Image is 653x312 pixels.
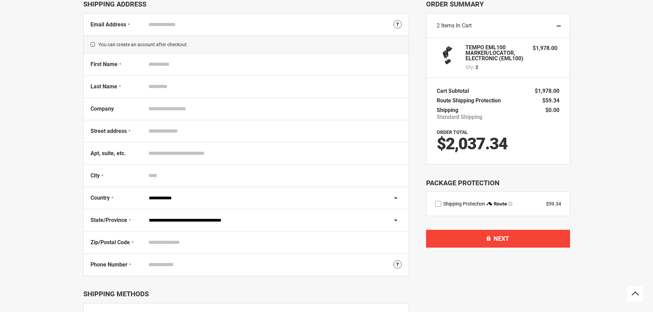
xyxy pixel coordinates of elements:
[546,200,561,207] div: $59.34
[437,134,507,153] span: $2,037.34
[441,22,472,29] span: Items in Cart
[437,45,457,65] img: TEMPO EML100 MARKER/LOCATOR, ELECTRONIC (EML100)
[533,45,557,51] span: $1,978.00
[437,129,468,135] strong: Order Total
[90,150,126,157] span: Apt, suite, etc.
[535,88,559,94] span: $1,978.00
[435,200,561,207] div: route shipping protection selector element
[90,217,127,223] span: State/Province
[90,195,110,201] span: Country
[90,21,126,28] span: Email Address
[437,86,472,96] th: Cart Subtotal
[83,290,409,298] div: Shipping Methods
[90,239,130,246] span: Zip/Postal Code
[426,178,570,188] div: Package Protection
[437,107,458,113] span: Shipping
[90,83,117,90] span: Last Name
[90,128,127,134] span: Street address
[465,64,473,70] span: Qty
[545,107,559,113] span: $0.00
[475,64,478,71] span: 2
[437,96,504,105] th: Route Shipping Protection
[90,172,100,179] span: City
[494,235,509,242] span: Next
[443,201,485,207] span: Shipping Protection
[465,45,526,61] strong: TEMPO EML100 MARKER/LOCATOR, ELECTRONIC (EML100)
[90,261,128,268] span: Phone Number
[542,97,559,104] span: $59.34
[426,230,570,248] button: Next
[90,105,114,112] span: Company
[508,202,512,206] span: Learn more
[84,36,409,53] span: You can create an account after checkout.
[437,22,440,29] span: 2
[90,61,118,67] span: First Name
[437,114,482,121] span: Standard Shipping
